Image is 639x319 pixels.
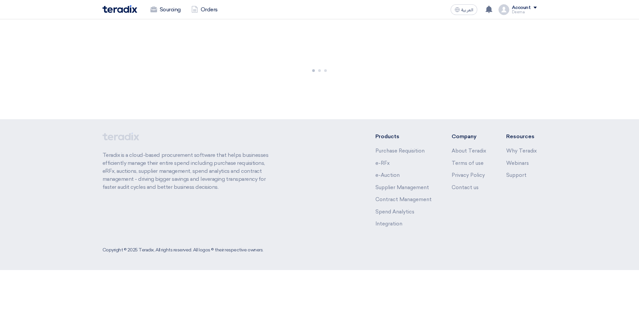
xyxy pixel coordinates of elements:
[506,172,527,178] a: Support
[375,209,414,215] a: Spend Analytics
[103,151,276,191] p: Teradix is a cloud-based procurement software that helps businesses efficiently manage their enti...
[452,160,484,166] a: Terms of use
[451,4,477,15] button: العربية
[375,221,402,227] a: Integration
[506,160,529,166] a: Webinars
[452,184,479,190] a: Contact us
[512,10,537,14] div: Deema
[375,172,400,178] a: e-Auction
[461,8,473,12] span: العربية
[499,4,509,15] img: profile_test.png
[375,184,429,190] a: Supplier Management
[375,196,432,202] a: Contract Management
[506,133,537,141] li: Resources
[452,172,485,178] a: Privacy Policy
[103,5,137,13] img: Teradix logo
[375,160,390,166] a: e-RFx
[452,133,486,141] li: Company
[512,5,531,11] div: Account
[452,148,486,154] a: About Teradix
[375,133,432,141] li: Products
[375,148,425,154] a: Purchase Requisition
[186,2,223,17] a: Orders
[506,148,537,154] a: Why Teradix
[145,2,186,17] a: Sourcing
[103,246,264,253] div: Copyright © 2025 Teradix, All rights reserved. All logos © their respective owners.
